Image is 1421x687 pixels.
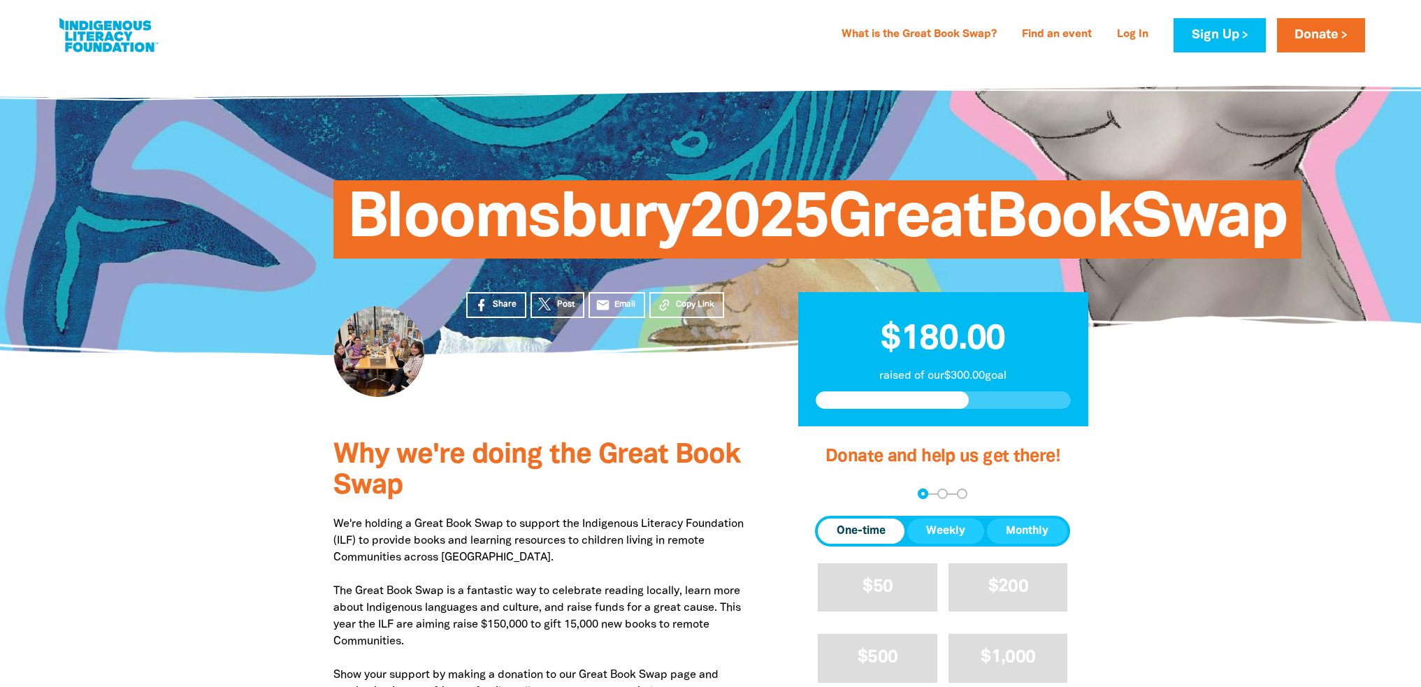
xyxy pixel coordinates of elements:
span: $50 [863,579,893,595]
button: $1,000 [948,634,1068,682]
span: Weekly [926,523,965,540]
span: Bloomsbury2025GreatBookSwap [347,191,1287,259]
span: Post [557,298,575,311]
a: Donate [1277,18,1365,52]
span: Copy Link [676,298,714,311]
a: Share [466,292,526,318]
a: Post [531,292,584,318]
button: Weekly [907,519,984,544]
span: Monthly [1006,523,1048,540]
span: Share [493,298,517,311]
button: One-time [818,519,904,544]
button: Navigate to step 1 of 3 to enter your donation amount [918,489,928,499]
a: Find an event [1014,24,1100,46]
span: Email [614,298,635,311]
button: Navigate to step 2 of 3 to enter your details [937,489,948,499]
span: $200 [988,579,1028,595]
div: Donation frequency [815,516,1070,547]
a: Log In [1109,24,1157,46]
i: email [596,298,610,312]
button: Monthly [987,519,1067,544]
span: Donate and help us get there! [825,449,1060,465]
button: $500 [818,634,937,682]
span: $500 [858,649,897,665]
button: $50 [818,563,937,612]
a: What is the Great Book Swap? [833,24,1005,46]
button: Copy Link [649,292,724,318]
span: One-time [837,523,886,540]
span: Why we're doing the Great Book Swap [333,442,740,499]
span: $180.00 [881,324,1005,356]
button: $200 [948,563,1068,612]
p: raised of our $300.00 goal [816,368,1071,384]
a: Sign Up [1174,18,1265,52]
span: $1,000 [981,649,1035,665]
a: emailEmail [589,292,646,318]
button: Navigate to step 3 of 3 to enter your payment details [957,489,967,499]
